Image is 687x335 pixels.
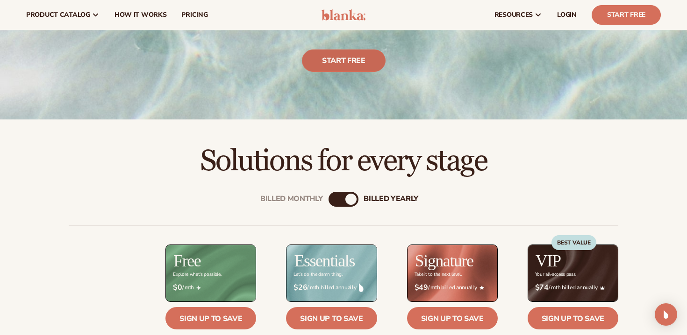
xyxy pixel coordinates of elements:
[600,286,605,290] img: Crown_2d87c031-1b5a-4345-8312-a4356ddcde98.png
[26,11,90,19] span: product catalog
[286,307,377,329] a: Sign up to save
[322,9,366,21] img: logo
[293,283,307,292] strong: $26
[293,272,342,277] div: Let’s do the damn thing.
[535,283,611,292] span: / mth billed annually
[166,245,256,301] img: free_bg.png
[408,245,497,301] img: Signature_BG_eeb718c8-65ac-49e3-a4e5-327c6aa73146.jpg
[551,235,596,250] div: BEST VALUE
[173,252,200,269] h2: Free
[557,11,577,19] span: LOGIN
[302,50,386,72] a: Start free
[173,283,249,292] span: / mth
[293,283,369,292] span: / mth billed annually
[260,195,323,203] div: Billed Monthly
[415,272,462,277] div: Take it to the next level.
[415,283,428,292] strong: $49
[415,252,473,269] h2: Signature
[536,252,561,269] h2: VIP
[165,307,256,329] a: Sign up to save
[294,252,355,269] h2: Essentials
[535,272,576,277] div: Your all-access pass.
[181,11,208,19] span: pricing
[535,283,549,292] strong: $74
[196,286,201,290] img: Free_Icon_bb6e7c7e-73f8-44bd-8ed0-223ea0fc522e.png
[173,272,221,277] div: Explore what's possible.
[528,307,618,329] a: Sign up to save
[415,283,490,292] span: / mth billed annually
[286,245,376,301] img: Essentials_BG_9050f826-5aa9-47d9-a362-757b82c62641.jpg
[359,283,364,292] img: drop.png
[173,283,182,292] strong: $0
[592,5,661,25] a: Start Free
[114,11,167,19] span: How It Works
[407,307,498,329] a: Sign up to save
[26,146,661,177] h2: Solutions for every stage
[655,303,677,326] div: Open Intercom Messenger
[364,195,418,203] div: billed Yearly
[479,286,484,290] img: Star_6.png
[494,11,533,19] span: resources
[528,245,618,301] img: VIP_BG_199964bd-3653-43bc-8a67-789d2d7717b9.jpg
